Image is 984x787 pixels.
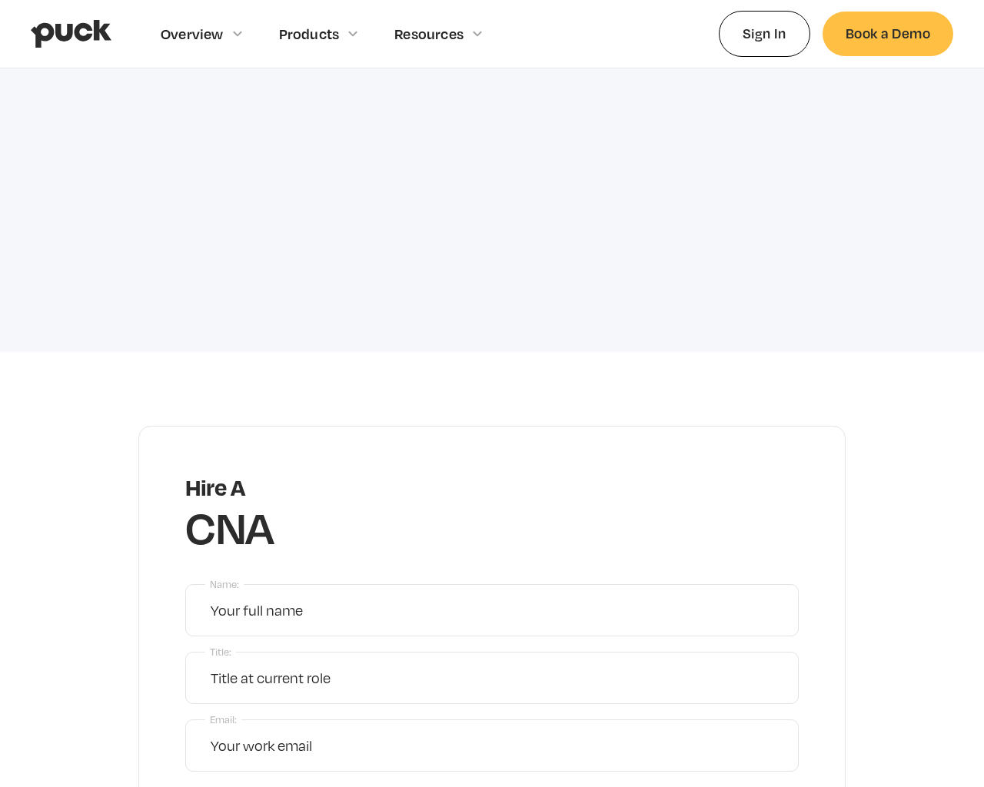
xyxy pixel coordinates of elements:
input: Your full name [185,584,799,636]
div: Overview [161,25,224,42]
label: Name: [205,574,244,595]
label: Title: [205,642,236,662]
input: Your work email [185,719,799,772]
a: Sign In [719,11,810,56]
a: Book a Demo [823,12,953,55]
div: Products [279,25,340,42]
h2: CNA [185,498,274,555]
label: Email: [205,709,241,730]
div: Hire A [185,473,274,500]
input: Title at current role [185,652,799,704]
div: Resources [394,25,464,42]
